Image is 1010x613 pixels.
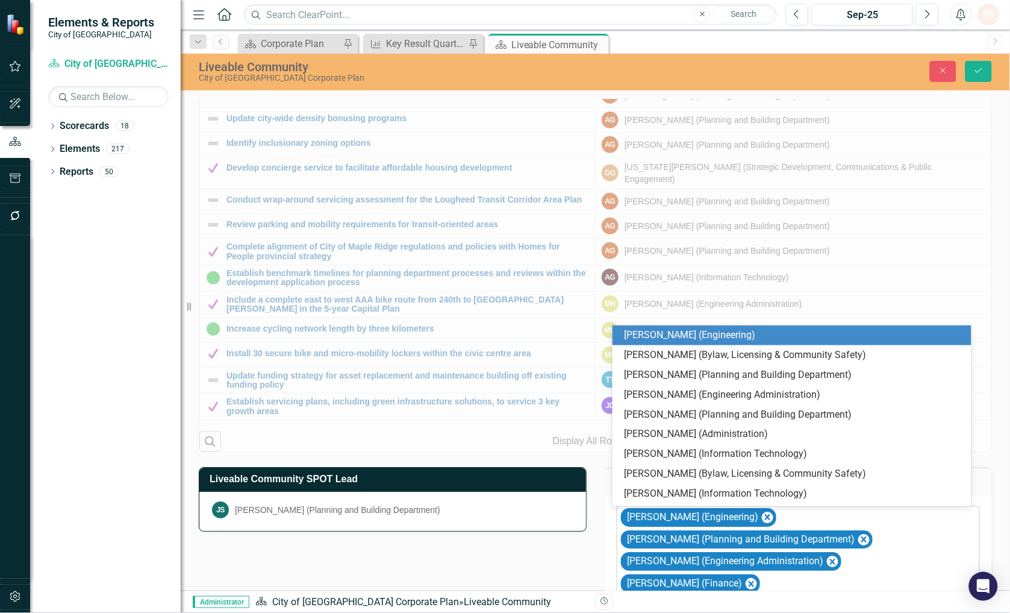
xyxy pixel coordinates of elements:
div: 217 [106,144,129,154]
h3: Liveable Community SPOT Lead [210,474,580,485]
input: Search ClearPoint... [244,4,777,25]
div: Sep-25 [816,8,909,22]
div: Liveable Community [511,37,606,52]
div: [PERSON_NAME] (Planning and Building Department) [235,504,440,516]
div: Remove Steven Faltas (Engineering) [762,512,773,523]
a: Corporate Plan [241,36,340,51]
div: City of [GEOGRAPHIC_DATA] Corporate Plan [199,74,640,83]
button: Search [714,6,774,23]
div: Remove Amanda Grochowich (Planning and Building Department) [858,534,870,545]
div: Open Intercom Messenger [969,572,998,601]
input: Search Below... [48,86,169,107]
div: [PERSON_NAME] (Bylaw, Licensing & Community Safety) [625,467,965,481]
div: 18 [115,121,134,131]
div: [PERSON_NAME] (Engineering Administration) [625,388,965,402]
button: Sep-25 [812,4,913,25]
a: Reports [60,165,93,179]
div: [PERSON_NAME] (Administration) [625,427,965,441]
div: [PERSON_NAME] (Information Technology) [625,447,965,461]
span: Search [731,9,757,19]
div: [PERSON_NAME] (Finance) [624,575,744,593]
small: City of [GEOGRAPHIC_DATA] [48,30,154,39]
div: [PERSON_NAME] (Planning and Building Department) [625,408,965,422]
div: [PERSON_NAME] (Engineering) [624,509,761,526]
button: PS [978,4,1000,25]
div: [PERSON_NAME] (Information Technology) [625,487,965,501]
a: Key Result Quarterly Status [366,36,466,51]
div: [PERSON_NAME] (Bylaw, Licensing & Community Safety) [625,348,965,362]
a: City of [GEOGRAPHIC_DATA] Corporate Plan [272,596,459,608]
a: Scorecards [60,119,109,133]
div: Key Result Quarterly Status [386,36,466,51]
span: Administrator [193,596,249,608]
div: JS [212,501,229,518]
img: ClearPoint Strategy [6,14,27,35]
div: Remove Mark Halpin (Engineering Administration) [827,556,838,567]
div: [PERSON_NAME] (Planning and Building Department) [624,531,857,549]
div: Liveable Community [464,596,551,608]
div: Remove Trevor Thompson (Finance) [746,578,757,589]
div: 50 [99,166,119,177]
div: Liveable Community [199,60,640,74]
div: Corporate Plan [261,36,340,51]
a: City of [GEOGRAPHIC_DATA] Corporate Plan [48,57,169,71]
div: [PERSON_NAME] (Planning and Building Department) [625,368,965,382]
span: Elements & Reports [48,15,154,30]
a: Elements [60,142,100,156]
div: [PERSON_NAME] (Engineering Administration) [624,553,826,570]
div: » [255,596,587,609]
div: [PERSON_NAME] (Engineering) [625,329,965,342]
